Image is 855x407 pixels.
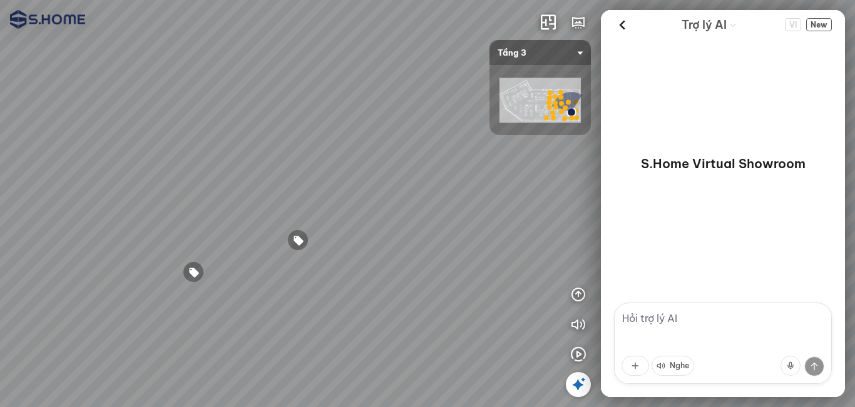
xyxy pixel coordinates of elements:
button: New Chat [806,18,832,31]
span: New [806,18,832,31]
button: Nghe [652,356,694,376]
button: Change language [785,18,801,31]
span: VI [785,18,801,31]
span: Tầng 3 [498,40,583,65]
div: AI Guide options [682,15,737,34]
span: Trợ lý AI [682,16,727,34]
p: S.Home Virtual Showroom [641,155,806,173]
img: shome_ha_dong_l_EDTARCY6XNHH.png [499,78,581,123]
img: logo [10,10,85,29]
